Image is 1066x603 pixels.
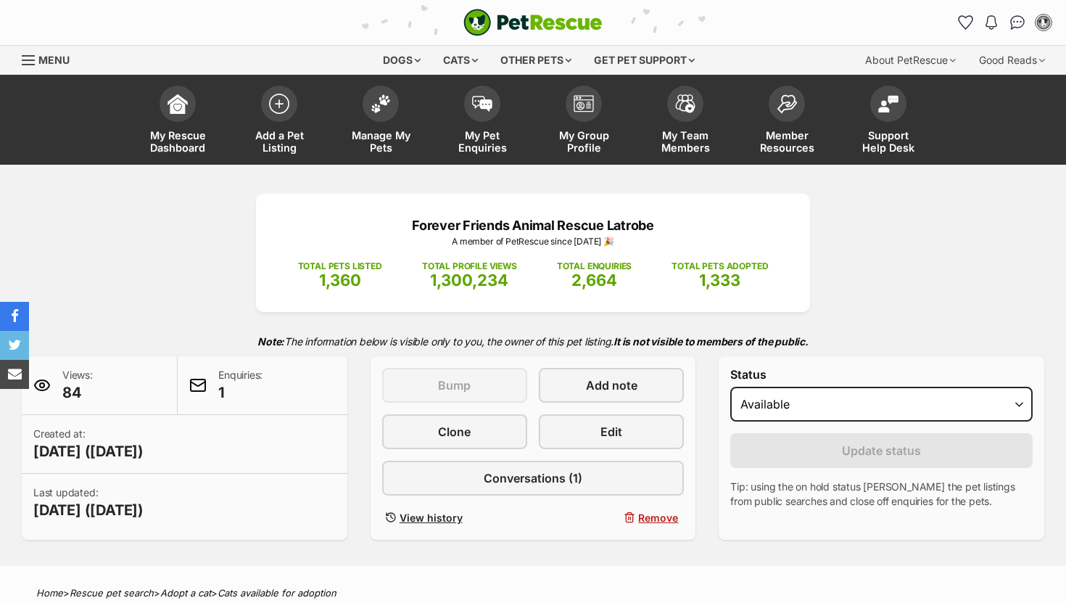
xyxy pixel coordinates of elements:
[382,414,527,449] a: Clone
[257,335,284,348] strong: Note:
[638,510,678,525] span: Remove
[653,129,718,154] span: My Team Members
[842,442,921,459] span: Update status
[430,271,508,290] span: 1,300,234
[954,11,977,34] a: Favourites
[736,78,838,165] a: Member Resources
[127,78,228,165] a: My Rescue Dashboard
[574,95,594,112] img: group-profile-icon-3fa3cf56718a62981997c0bc7e787c4b2cf8bcc04b72c1350f741eb67cf2f40e.svg
[539,507,684,528] button: Remove
[33,441,144,462] span: [DATE] ([DATE])
[699,271,740,290] span: 1,333
[730,368,1033,381] label: Status
[1036,15,1051,30] img: Aimee Paltridge profile pic
[1032,11,1055,34] button: My account
[382,507,527,528] a: View history
[330,78,431,165] a: Manage My Pets
[348,129,413,154] span: Manage My Pets
[382,461,685,496] a: Conversations (1)
[533,78,635,165] a: My Group Profile
[62,382,93,403] span: 84
[218,587,336,599] a: Cats available for adoption
[422,260,517,273] p: TOTAL PROFILE VIEWS
[551,129,616,154] span: My Group Profile
[62,368,93,403] p: Views:
[33,427,144,462] p: Created at:
[438,377,471,394] span: Bump
[463,9,603,36] img: logo-cat-932fe2b9b8326f06289b0f2fb663e598f794de774fb13d1741a6617ecf9a85b4.svg
[22,327,1044,356] p: The information below is visible only to you, the owner of this pet listing.
[672,260,768,273] p: TOTAL PETS ADOPTED
[278,235,788,248] p: A member of PetRescue since [DATE] 🎉
[247,129,312,154] span: Add a Pet Listing
[431,78,533,165] a: My Pet Enquiries
[433,46,488,75] div: Cats
[571,271,617,290] span: 2,664
[600,423,622,440] span: Edit
[373,46,431,75] div: Dogs
[777,94,797,114] img: member-resources-icon-8e73f808a243e03378d46382f2149f9095a855e16c252ad45f914b54edf8863c.svg
[269,94,289,114] img: add-pet-listing-icon-0afa8454b4691262ce3f59096e99ab1cd57d4a30225e0717b998d2c9b9846f56.svg
[754,129,819,154] span: Member Resources
[557,260,632,273] p: TOTAL ENQUIRIES
[228,78,330,165] a: Add a Pet Listing
[635,78,736,165] a: My Team Members
[980,11,1003,34] button: Notifications
[33,500,144,520] span: [DATE] ([DATE])
[450,129,515,154] span: My Pet Enquiries
[33,485,144,520] p: Last updated:
[490,46,582,75] div: Other pets
[484,469,582,487] span: Conversations (1)
[1010,15,1025,30] img: chat-41dd97257d64d25036548639549fe6c8038ab92f7586957e7f3b1b290dea8141.svg
[855,46,966,75] div: About PetRescue
[675,94,695,113] img: team-members-icon-5396bd8760b3fe7c0b43da4ab00e1e3bb1a5d9ba89233759b79545d2d3fc5d0d.svg
[613,335,809,348] strong: It is not visible to members of the public.
[472,96,492,112] img: pet-enquiries-icon-7e3ad2cf08bfb03b45e93fb7055b45f3efa6380592205ae92323e6603595dc1f.svg
[298,260,382,273] p: TOTAL PETS LISTED
[22,46,80,72] a: Menu
[382,368,527,403] button: Bump
[400,510,463,525] span: View history
[218,368,263,403] p: Enquiries:
[730,480,1033,509] p: Tip: using the on hold status [PERSON_NAME] the pet listings from public searches and close off e...
[1006,11,1029,34] a: Conversations
[838,78,939,165] a: Support Help Desk
[584,46,705,75] div: Get pet support
[160,587,211,599] a: Adopt a cat
[38,54,70,66] span: Menu
[463,9,603,36] a: PetRescue
[878,95,898,112] img: help-desk-icon-fdf02630f3aa405de69fd3d07c3f3aa587a6932b1a1747fa1d2bba05be0121f9.svg
[70,587,154,599] a: Rescue pet search
[371,94,391,113] img: manage-my-pets-icon-02211641906a0b7f246fdf0571729dbe1e7629f14944591b6c1af311fb30b64b.svg
[730,433,1033,468] button: Update status
[969,46,1055,75] div: Good Reads
[319,271,361,290] span: 1,360
[954,11,1055,34] ul: Account quick links
[145,129,210,154] span: My Rescue Dashboard
[278,216,788,235] p: Forever Friends Animal Rescue Latrobe
[539,368,684,403] a: Add note
[438,423,471,440] span: Clone
[168,94,188,114] img: dashboard-icon-eb2f2d2d3e046f16d808141f083e7271f6b2e854fb5c12c21221c1fb7104beca.svg
[856,129,921,154] span: Support Help Desk
[218,382,263,403] span: 1
[539,414,684,449] a: Edit
[36,587,63,599] a: Home
[586,377,637,394] span: Add note
[986,15,997,30] img: notifications-46538b983faf8c2785f20acdc204bb7945ddae34d4c08c2a6579f10ce5e182be.svg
